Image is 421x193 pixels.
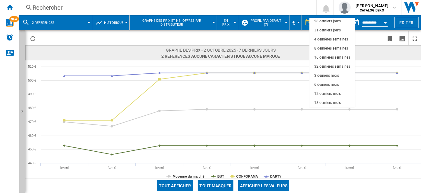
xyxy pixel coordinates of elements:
div: 18 derniers mois [314,100,341,105]
div: 32 dernières semaines [314,64,350,69]
div: 4 dernières semaines [314,37,348,42]
div: 16 dernières semaines [314,55,350,60]
div: 3 derniers mois [314,73,339,78]
div: 31 derniers jours [314,28,341,33]
div: 6 derniers mois [314,82,339,87]
div: 12 derniers mois [314,91,341,96]
div: 28 derniers jours [314,19,341,24]
div: 8 dernières semaines [314,46,348,51]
